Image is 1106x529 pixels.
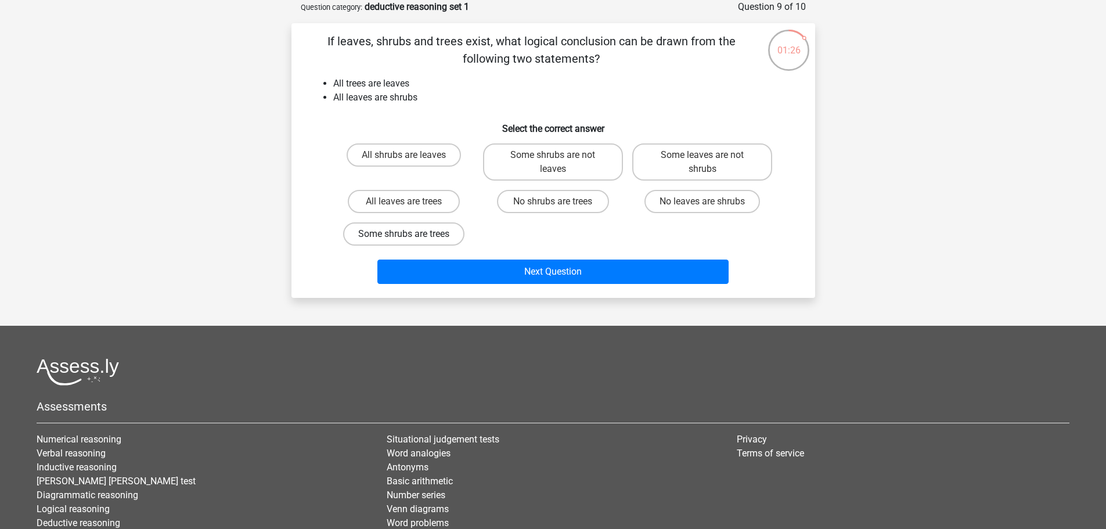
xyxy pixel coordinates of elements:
[37,503,110,514] a: Logical reasoning
[37,476,196,487] a: [PERSON_NAME] [PERSON_NAME] test
[497,190,609,213] label: No shrubs are trees
[310,33,753,67] p: If leaves, shrubs and trees exist, what logical conclusion can be drawn from the following two st...
[737,434,767,445] a: Privacy
[767,28,810,57] div: 01:26
[387,448,451,459] a: Word analogies
[37,462,117,473] a: Inductive reasoning
[343,222,464,246] label: Some shrubs are trees
[37,358,119,386] img: Assessly logo
[37,517,120,528] a: Deductive reasoning
[333,91,797,105] li: All leaves are shrubs
[37,490,138,501] a: Diagrammatic reasoning
[644,190,760,213] label: No leaves are shrubs
[301,3,362,12] small: Question category:
[347,143,461,167] label: All shrubs are leaves
[348,190,460,213] label: All leaves are trees
[37,400,1069,413] h5: Assessments
[737,448,804,459] a: Terms of service
[387,434,499,445] a: Situational judgement tests
[37,448,106,459] a: Verbal reasoning
[387,490,445,501] a: Number series
[37,434,121,445] a: Numerical reasoning
[387,462,428,473] a: Antonyms
[632,143,772,181] label: Some leaves are not shrubs
[387,476,453,487] a: Basic arithmetic
[483,143,623,181] label: Some shrubs are not leaves
[365,1,469,12] strong: deductive reasoning set 1
[377,260,729,284] button: Next Question
[333,77,797,91] li: All trees are leaves
[387,517,449,528] a: Word problems
[387,503,449,514] a: Venn diagrams
[310,114,797,134] h6: Select the correct answer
